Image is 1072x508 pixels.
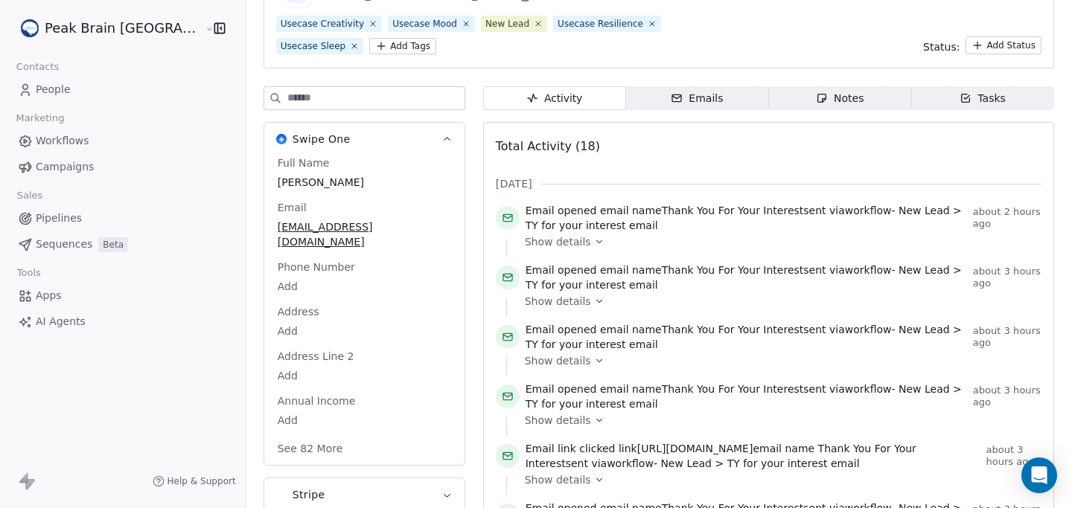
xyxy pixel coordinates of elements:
[36,237,92,252] span: Sequences
[526,443,916,469] span: Thank You For Your Interest
[12,206,233,231] a: Pipelines
[525,472,591,487] span: Show details
[12,129,233,153] a: Workflows
[276,489,287,500] img: Stripe
[276,134,287,144] img: Swipe One
[973,206,1041,230] span: about 2 hours ago
[662,383,804,395] span: Thank You For Your Interest
[1021,457,1057,493] div: Open Intercom Messenger
[558,17,643,30] div: Usecase Resilience
[98,237,128,252] span: Beta
[18,16,194,41] button: Peak Brain [GEOGRAPHIC_DATA]
[278,368,451,383] span: Add
[10,262,47,284] span: Tools
[12,77,233,102] a: People
[662,324,804,335] span: Thank You For Your Interest
[662,264,804,276] span: Thank You For Your Interest
[36,288,62,303] span: Apps
[36,210,82,226] span: Pipelines
[278,175,451,190] span: [PERSON_NAME]
[526,441,980,471] span: link email name sent via workflow -
[281,17,364,30] div: Usecase Creativity
[496,139,600,153] span: Total Activity (18)
[525,353,591,368] span: Show details
[525,472,1031,487] a: Show details
[12,309,233,334] a: AI Agents
[278,279,451,294] span: Add
[10,56,66,78] span: Contacts
[167,475,236,487] span: Help & Support
[526,382,967,411] span: email name sent via workflow -
[525,294,1031,309] a: Show details
[525,413,591,428] span: Show details
[525,353,1031,368] a: Show details
[281,39,346,53] div: Usecase Sleep
[671,91,723,106] div: Emails
[973,266,1041,289] span: about 3 hours ago
[293,132,351,147] span: Swipe One
[526,264,597,276] span: Email opened
[275,200,310,215] span: Email
[275,260,358,274] span: Phone Number
[10,184,49,207] span: Sales
[973,385,1041,408] span: about 3 hours ago
[21,19,39,37] img: Peak%20Brain%20Logo.png
[392,17,457,30] div: Usecase Mood
[275,349,357,364] span: Address Line 2
[278,219,451,249] span: [EMAIL_ADDRESS][DOMAIN_NAME]
[525,234,591,249] span: Show details
[293,487,325,502] span: Stripe
[526,205,597,216] span: Email opened
[923,39,960,54] span: Status:
[526,263,967,292] span: email name sent via workflow -
[526,324,597,335] span: Email opened
[526,203,967,233] span: email name sent via workflow -
[10,107,71,129] span: Marketing
[496,176,532,191] span: [DATE]
[526,443,616,454] span: Email link clicked
[278,324,451,338] span: Add
[525,294,591,309] span: Show details
[12,283,233,308] a: Apps
[973,325,1041,349] span: about 3 hours ago
[36,82,71,97] span: People
[816,91,864,106] div: Notes
[369,38,436,54] button: Add Tags
[36,159,94,175] span: Campaigns
[269,435,352,462] button: See 82 More
[526,322,967,352] span: email name sent via workflow -
[986,444,1041,468] span: about 3 hours ago
[45,19,201,38] span: Peak Brain [GEOGRAPHIC_DATA]
[12,232,233,257] a: SequencesBeta
[278,413,451,428] span: Add
[275,393,359,408] span: Annual Income
[275,304,322,319] span: Address
[525,413,1031,428] a: Show details
[960,91,1006,106] div: Tasks
[264,155,465,465] div: Swipe OneSwipe One
[525,234,1031,249] a: Show details
[485,17,529,30] div: New Lead
[526,383,597,395] span: Email opened
[275,155,333,170] span: Full Name
[966,36,1041,54] button: Add Status
[264,123,465,155] button: Swipe OneSwipe One
[662,205,804,216] span: Thank You For Your Interest
[12,155,233,179] a: Campaigns
[637,443,753,454] span: [URL][DOMAIN_NAME]
[660,457,859,469] span: New Lead > TY for your interest email
[36,314,86,329] span: AI Agents
[36,133,89,149] span: Workflows
[153,475,236,487] a: Help & Support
